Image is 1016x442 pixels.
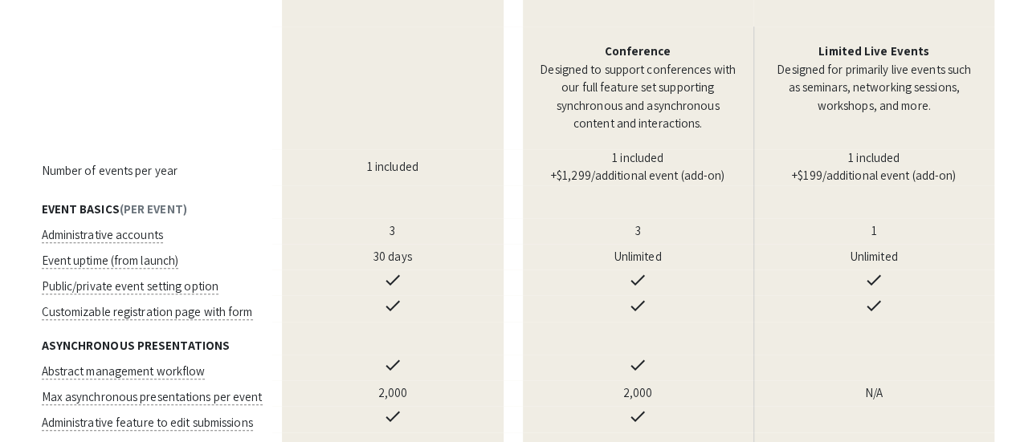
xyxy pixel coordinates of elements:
[864,296,883,315] span: done
[628,270,647,290] span: done
[272,218,513,244] td: 3
[272,149,513,185] td: 1 included
[42,363,206,379] span: Abstract management workflow
[753,26,994,149] td: Designed for primarily live events such as seminars, networking sessions, workshops, and more.
[513,218,754,244] td: 3
[12,370,68,430] iframe: Chat
[513,244,754,270] td: Unlimited
[42,415,253,431] span: Administrative feature to edit submissions
[32,149,273,185] td: Number of events per year
[42,278,219,294] span: Public/private event setting option
[272,244,513,270] td: 30 days
[605,43,671,59] b: Conference
[272,380,513,406] td: 2,000
[628,407,647,426] span: done
[42,201,120,217] span: Event Basics
[42,304,253,320] span: Customizable registration page with form
[753,149,994,185] td: 1 included +$199/additional event (add-on)
[753,380,994,406] td: N/A
[513,149,754,185] td: 1 included +$1,299/additional event (add-on)
[513,26,754,149] td: Designed to support conferences with our full feature set supporting synchronous and asynchronous...
[120,201,187,217] span: (Per event)
[753,244,994,270] td: Unlimited
[513,380,754,406] td: 2,000
[628,296,647,315] span: done
[383,355,402,375] span: done
[753,218,994,244] td: 1
[42,253,179,269] span: Event uptime (from launch)
[383,270,402,290] span: done
[42,338,231,353] span: Asynchronous Presentations
[383,296,402,315] span: done
[864,270,883,290] span: done
[818,43,929,59] b: Limited Live Events
[42,389,263,405] span: Max asynchronous presentations per event
[42,227,163,243] span: Administrative accounts
[628,355,647,375] span: done
[383,407,402,426] span: done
